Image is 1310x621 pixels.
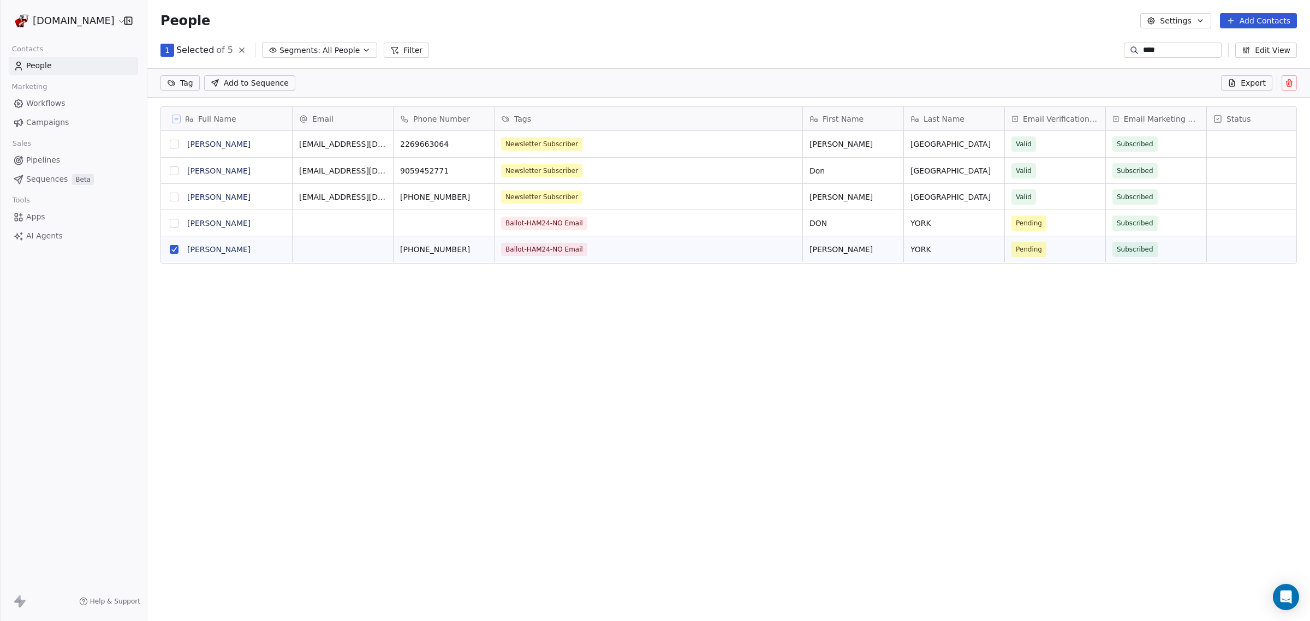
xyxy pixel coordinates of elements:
span: Subscribed [1117,139,1153,150]
span: [PERSON_NAME] [809,139,897,150]
span: Help & Support [90,597,140,606]
a: [PERSON_NAME] [187,166,251,175]
span: 9059452771 [400,165,487,176]
span: Phone Number [413,114,470,124]
span: [PHONE_NUMBER] [400,244,487,255]
a: Workflows [9,94,138,112]
a: Pipelines [9,151,138,169]
span: Marketing [7,79,52,95]
span: Don [809,165,897,176]
span: Subscribed [1117,244,1153,255]
span: Last Name [924,114,964,124]
span: People [26,60,52,71]
span: Selected [176,44,214,57]
div: Phone Number [394,107,494,130]
a: [PERSON_NAME] [187,245,251,254]
span: Add to Sequence [224,77,289,88]
span: Tools [8,192,34,208]
a: [PERSON_NAME] [187,140,251,148]
div: grid [161,131,293,589]
span: Beta [72,174,94,185]
span: YORK [910,244,998,255]
button: Filter [384,43,429,58]
span: DON [809,218,897,229]
span: People [160,13,210,29]
span: Ballot-HAM24-NO Email [501,243,587,256]
span: [DOMAIN_NAME] [33,14,115,28]
div: Last Name [904,107,1004,130]
span: Workflows [26,98,65,109]
span: Pending [1016,218,1042,229]
span: AI Agents [26,230,63,242]
span: [EMAIL_ADDRESS][DOMAIN_NAME] [299,192,386,202]
span: Contacts [7,41,48,57]
span: All People [323,45,360,56]
span: Valid [1016,139,1032,150]
div: Open Intercom Messenger [1273,584,1299,610]
span: [EMAIL_ADDRESS][DOMAIN_NAME] [299,165,386,176]
span: [GEOGRAPHIC_DATA] [910,192,998,202]
a: Help & Support [79,597,140,606]
div: Status [1207,107,1307,130]
span: Pipelines [26,154,60,166]
button: Edit View [1235,43,1297,58]
div: First Name [803,107,903,130]
a: Campaigns [9,114,138,132]
span: Subscribed [1117,218,1153,229]
span: [PERSON_NAME] [809,192,897,202]
a: AI Agents [9,227,138,245]
span: Email [312,114,334,124]
button: Tag [160,75,200,91]
span: Valid [1016,165,1032,176]
span: Subscribed [1117,165,1153,176]
a: [PERSON_NAME] [187,219,251,228]
div: Tags [495,107,802,130]
span: [PHONE_NUMBER] [400,192,487,202]
span: [GEOGRAPHIC_DATA] [910,165,998,176]
span: of 5 [216,44,233,57]
span: [PERSON_NAME] [809,244,897,255]
span: Email Marketing Consent [1124,114,1200,124]
a: [PERSON_NAME] [187,193,251,201]
img: logomanalone.png [15,14,28,27]
button: Add Contacts [1220,13,1297,28]
button: Add to Sequence [204,75,295,91]
a: People [9,57,138,75]
span: First Name [823,114,864,124]
span: [EMAIL_ADDRESS][DOMAIN_NAME] [299,139,386,150]
span: Newsletter Subscriber [501,164,582,177]
span: Newsletter Subscriber [501,190,582,204]
span: Newsletter Subscriber [501,138,582,151]
div: Email Verification Status [1005,107,1105,130]
span: Tag [180,77,193,88]
span: 1 [165,45,170,56]
button: [DOMAIN_NAME] [13,11,116,30]
a: Apps [9,208,138,226]
span: Subscribed [1117,192,1153,202]
span: Pending [1016,244,1042,255]
span: Tags [514,114,531,124]
button: 1 [160,44,174,57]
span: Valid [1016,192,1032,202]
div: Email Marketing Consent [1106,107,1206,130]
span: Campaigns [26,117,69,128]
span: Status [1226,114,1251,124]
button: Settings [1140,13,1211,28]
div: Email [293,107,393,130]
span: Full Name [198,114,236,124]
span: YORK [910,218,998,229]
span: Apps [26,211,45,223]
span: 2269663064 [400,139,487,150]
span: Segments: [279,45,320,56]
span: [GEOGRAPHIC_DATA] [910,139,998,150]
span: Export [1241,77,1266,88]
a: SequencesBeta [9,170,138,188]
span: Sequences [26,174,68,185]
span: Ballot-HAM24-NO Email [501,217,587,230]
button: Export [1221,75,1272,91]
span: Email Verification Status [1023,114,1099,124]
div: Full Name [161,107,292,130]
span: Sales [8,135,36,152]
